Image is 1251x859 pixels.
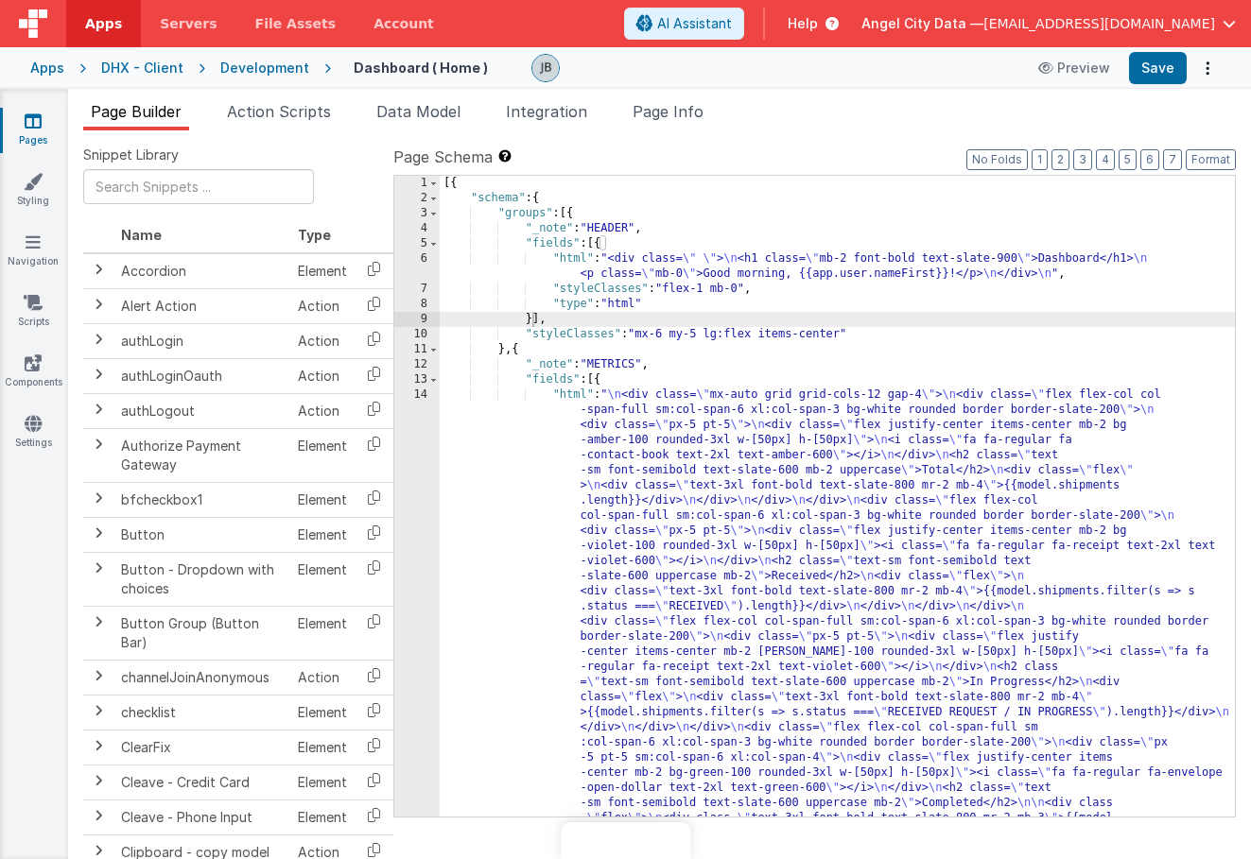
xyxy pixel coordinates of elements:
[113,323,290,358] td: authLogin
[394,191,440,206] div: 2
[113,428,290,482] td: Authorize Payment Gateway
[290,606,355,660] td: Element
[624,8,744,40] button: AI Assistant
[113,482,290,517] td: bfcheckbox1
[983,14,1215,33] span: [EMAIL_ADDRESS][DOMAIN_NAME]
[290,660,355,695] td: Action
[113,695,290,730] td: checklist
[376,102,460,121] span: Data Model
[1073,149,1092,170] button: 3
[113,393,290,428] td: authLogout
[85,14,122,33] span: Apps
[393,146,493,168] span: Page Schema
[290,393,355,428] td: Action
[394,221,440,236] div: 4
[1163,149,1182,170] button: 7
[394,357,440,372] div: 12
[121,227,162,243] span: Name
[113,765,290,799] td: Cleave - Credit Card
[290,253,355,289] td: Element
[1194,55,1221,81] button: Options
[394,176,440,191] div: 1
[290,799,355,834] td: Element
[83,146,179,164] span: Snippet Library
[657,14,732,33] span: AI Assistant
[788,14,818,33] span: Help
[290,765,355,799] td: Element
[1186,149,1236,170] button: Format
[394,342,440,357] div: 11
[101,59,183,77] div: DHX - Client
[1119,149,1137,170] button: 5
[113,660,290,695] td: channelJoinAnonymous
[290,695,355,730] td: Element
[91,102,182,121] span: Page Builder
[1027,53,1121,83] button: Preview
[1096,149,1115,170] button: 4
[394,387,440,856] div: 14
[30,59,64,77] div: Apps
[113,606,290,660] td: Button Group (Button Bar)
[113,253,290,289] td: Accordion
[113,799,290,834] td: Cleave - Phone Input
[394,206,440,221] div: 3
[113,730,290,765] td: ClearFix
[394,251,440,282] div: 6
[1051,149,1069,170] button: 2
[113,552,290,606] td: Button - Dropdown with choices
[220,59,309,77] div: Development
[290,323,355,358] td: Action
[290,358,355,393] td: Action
[394,297,440,312] div: 8
[633,102,704,121] span: Page Info
[290,730,355,765] td: Element
[354,60,488,75] h4: Dashboard ( Home )
[298,227,331,243] span: Type
[113,288,290,323] td: Alert Action
[255,14,337,33] span: File Assets
[394,327,440,342] div: 10
[160,14,217,33] span: Servers
[227,102,331,121] span: Action Scripts
[1032,149,1048,170] button: 1
[290,552,355,606] td: Element
[861,14,1236,33] button: Angel City Data — [EMAIL_ADDRESS][DOMAIN_NAME]
[394,372,440,387] div: 13
[113,517,290,552] td: Button
[290,517,355,552] td: Element
[290,288,355,323] td: Action
[1140,149,1159,170] button: 6
[1129,52,1187,84] button: Save
[861,14,983,33] span: Angel City Data —
[290,428,355,482] td: Element
[394,282,440,297] div: 7
[290,482,355,517] td: Element
[394,312,440,327] div: 9
[394,236,440,251] div: 5
[113,358,290,393] td: authLoginOauth
[506,102,587,121] span: Integration
[532,55,559,81] img: 9990944320bbc1bcb8cfbc08cd9c0949
[83,169,314,204] input: Search Snippets ...
[966,149,1028,170] button: No Folds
